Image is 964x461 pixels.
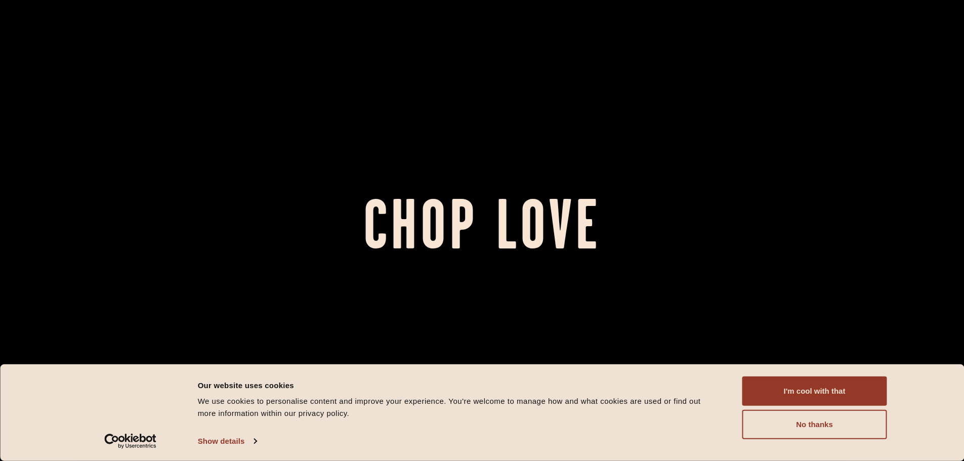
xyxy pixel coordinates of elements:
[198,395,720,420] div: We use cookies to personalise content and improve your experience. You're welcome to manage how a...
[86,434,175,449] a: Usercentrics Cookiebot - opens in a new window
[198,379,720,391] div: Our website uses cookies
[198,434,257,449] a: Show details
[742,376,887,406] button: I'm cool with that
[742,410,887,439] button: No thanks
